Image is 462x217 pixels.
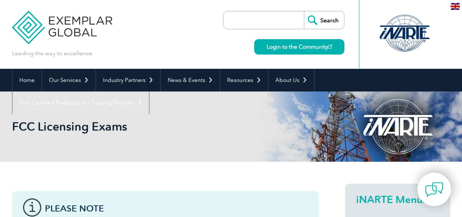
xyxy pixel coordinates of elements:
a: About Us [268,69,314,91]
a: News & Events [161,69,220,91]
img: open_square.png [328,45,332,49]
img: en [451,3,460,10]
a: Resources [220,69,268,91]
a: Login to the Community [254,39,344,55]
h3: Please note [45,204,308,213]
img: contact-chat.png [425,180,443,199]
a: Industry Partners [96,69,160,91]
a: Home [12,69,42,91]
a: Find Certified Professional / Training Provider [12,91,149,114]
input: Search [304,11,344,29]
h2: FCC Licensing Exams [12,121,319,132]
a: Our Services [42,69,96,91]
h2: iNARTE Menu. [356,194,439,205]
p: Leading the way to excellence [12,49,92,57]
